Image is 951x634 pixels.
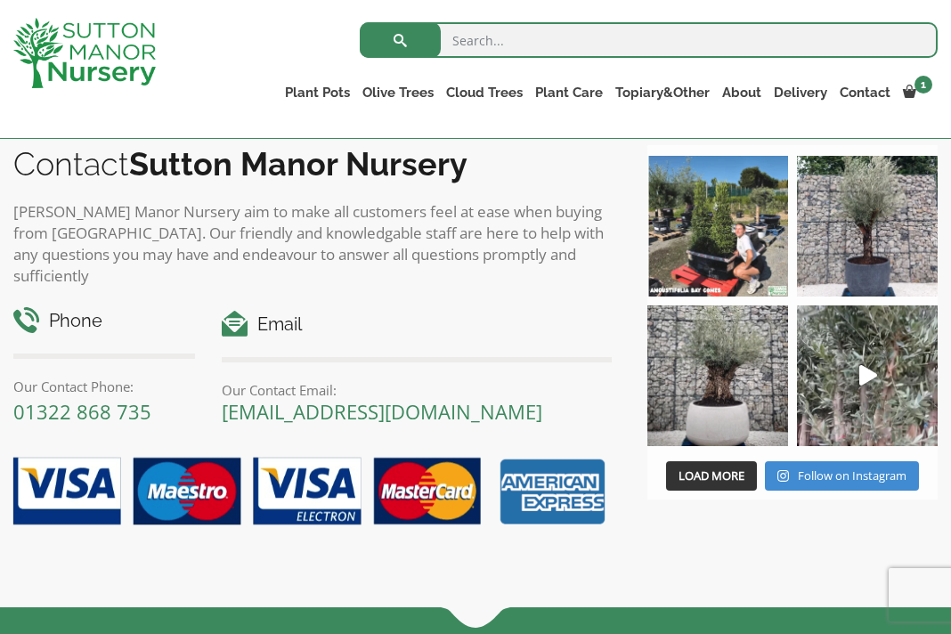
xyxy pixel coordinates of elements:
a: Delivery [768,80,833,105]
a: Plant Care [529,80,609,105]
b: Sutton Manor Nursery [129,145,467,183]
svg: Play [859,365,877,386]
a: About [716,80,768,105]
p: Our Contact Email: [222,379,612,401]
p: Our Contact Phone: [13,376,195,397]
span: Follow on Instagram [798,467,906,484]
a: [EMAIL_ADDRESS][DOMAIN_NAME] [222,398,542,425]
a: Olive Trees [356,80,440,105]
a: 1 [897,80,938,105]
a: 01322 868 735 [13,398,151,425]
img: Our elegant & picturesque Angustifolia Cones are an exquisite addition to your Bay Tree collectio... [647,156,788,297]
span: 1 [914,76,932,93]
img: New arrivals Monday morning of beautiful olive trees 🤩🤩 The weather is beautiful this summer, gre... [797,305,938,446]
a: Cloud Trees [440,80,529,105]
img: logo [13,18,156,88]
a: Topiary&Other [609,80,716,105]
p: [PERSON_NAME] Manor Nursery aim to make all customers feel at ease when buying from [GEOGRAPHIC_D... [13,201,612,287]
h4: Phone [13,307,195,335]
a: Instagram Follow on Instagram [765,461,919,492]
svg: Instagram [777,469,789,483]
input: Search... [360,22,938,58]
h4: Email [222,311,612,338]
a: Plant Pots [279,80,356,105]
img: A beautiful multi-stem Spanish Olive tree potted in our luxurious fibre clay pots 😍😍 [797,156,938,297]
a: Contact [833,80,897,105]
button: Load More [666,461,757,492]
span: Load More [679,467,744,484]
a: Play [797,305,938,446]
h2: Contact [13,145,612,183]
img: Check out this beauty we potted at our nursery today ❤️‍🔥 A huge, ancient gnarled Olive tree plan... [647,305,788,446]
